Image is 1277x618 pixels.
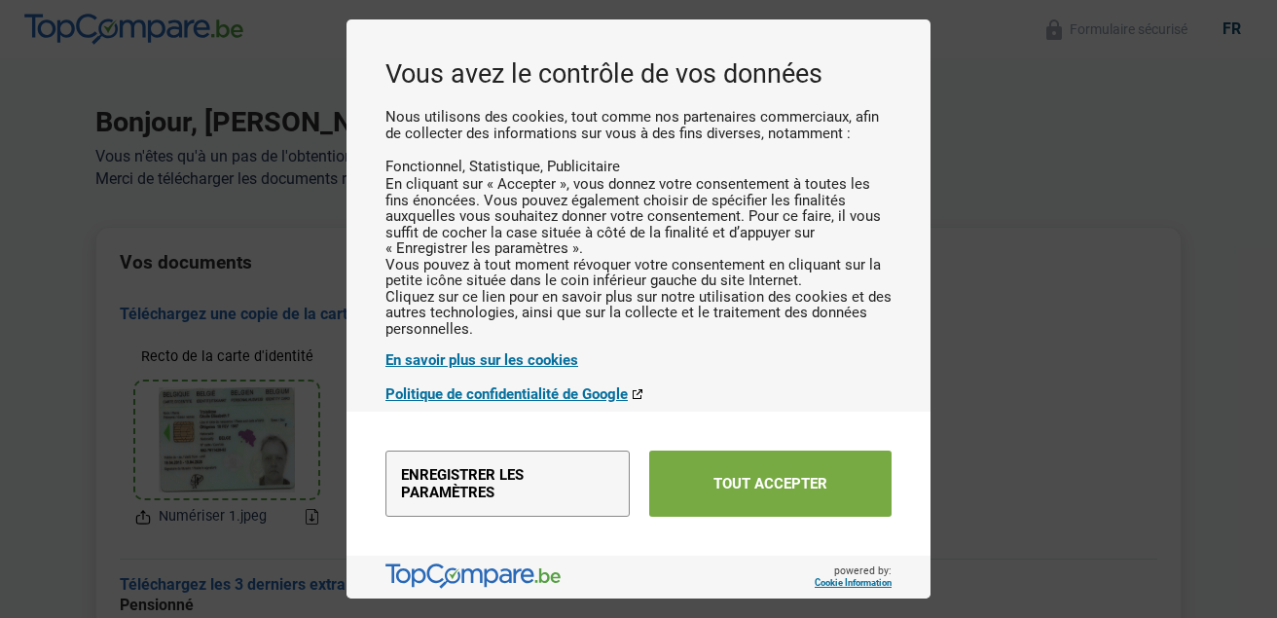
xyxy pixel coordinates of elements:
[385,451,630,517] button: Enregistrer les paramètres
[815,577,892,588] a: Cookie Information
[649,451,892,517] button: Tout accepter
[385,58,892,90] h2: Vous avez le contrôle de vos données
[815,564,892,588] span: powered by:
[469,158,547,175] li: Statistique
[385,351,892,369] a: En savoir plus sur les cookies
[347,412,930,556] div: menu
[385,158,469,175] li: Fonctionnel
[547,158,620,175] li: Publicitaire
[385,109,892,418] div: Nous utilisons des cookies, tout comme nos partenaires commerciaux, afin de collecter des informa...
[385,385,892,403] a: Politique de confidentialité de Google
[385,563,561,589] img: logo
